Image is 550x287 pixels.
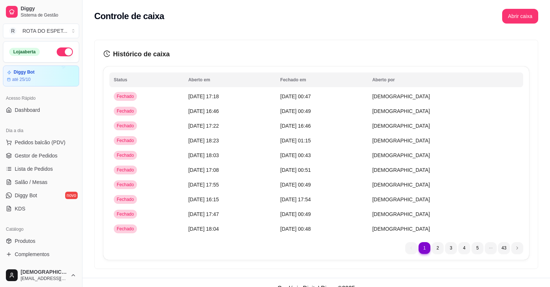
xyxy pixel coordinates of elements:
[511,242,523,254] li: next page button
[280,167,311,173] span: [DATE] 00:51
[188,108,219,114] span: [DATE] 16:46
[15,251,49,258] span: Complementos
[115,182,135,188] span: Fechado
[22,27,67,35] div: ROTA DO ESPET ...
[115,211,135,217] span: Fechado
[21,6,76,12] span: Diggy
[115,138,135,143] span: Fechado
[372,108,430,114] span: [DEMOGRAPHIC_DATA]
[458,242,470,254] li: pagination item 4
[21,269,67,276] span: [DEMOGRAPHIC_DATA]
[3,203,79,215] a: KDS
[115,93,135,99] span: Fechado
[188,167,219,173] span: [DATE] 17:08
[3,65,79,86] a: Diggy Botaté 25/10
[115,108,135,114] span: Fechado
[15,139,66,146] span: Pedidos balcão (PDV)
[103,50,110,57] span: history
[280,196,311,202] span: [DATE] 17:54
[109,72,184,87] th: Status
[9,48,40,56] div: Loja aberta
[188,138,219,143] span: [DATE] 18:23
[3,223,79,235] div: Catálogo
[3,24,79,38] button: Select a team
[372,211,430,217] span: [DEMOGRAPHIC_DATA]
[188,123,219,129] span: [DATE] 17:22
[15,237,35,245] span: Produtos
[9,27,17,35] span: R
[280,93,311,99] span: [DATE] 00:47
[372,93,430,99] span: [DEMOGRAPHIC_DATA]
[14,70,35,75] article: Diggy Bot
[372,152,430,158] span: [DEMOGRAPHIC_DATA]
[372,182,430,188] span: [DEMOGRAPHIC_DATA]
[188,226,219,232] span: [DATE] 18:04
[485,242,497,254] li: dots element
[115,226,135,232] span: Fechado
[498,242,510,254] li: pagination item 43
[3,248,79,260] a: Complementos
[3,163,79,175] a: Lista de Pedidos
[419,242,430,254] li: pagination item 1 active
[280,226,311,232] span: [DATE] 00:48
[368,72,523,87] th: Aberto por
[280,108,311,114] span: [DATE] 00:49
[3,235,79,247] a: Produtos
[372,196,430,202] span: [DEMOGRAPHIC_DATA]
[115,152,135,158] span: Fechado
[280,123,311,129] span: [DATE] 16:46
[3,92,79,104] div: Acesso Rápido
[3,104,79,116] a: Dashboard
[115,196,135,202] span: Fechado
[3,137,79,148] button: Pedidos balcão (PDV)
[57,47,73,56] button: Alterar Status
[432,242,444,254] li: pagination item 2
[15,152,57,159] span: Gestor de Pedidos
[280,138,311,143] span: [DATE] 01:15
[15,106,40,114] span: Dashboard
[188,196,219,202] span: [DATE] 16:15
[372,167,430,173] span: [DEMOGRAPHIC_DATA]
[188,211,219,217] span: [DATE] 17:47
[3,189,79,201] a: Diggy Botnovo
[103,49,529,59] h3: Histórico de caixa
[188,93,219,99] span: [DATE] 17:18
[276,72,368,87] th: Fechado em
[15,192,37,199] span: Diggy Bot
[188,182,219,188] span: [DATE] 17:55
[3,150,79,162] a: Gestor de Pedidos
[115,167,135,173] span: Fechado
[15,165,53,173] span: Lista de Pedidos
[3,266,79,284] button: [DEMOGRAPHIC_DATA][EMAIL_ADDRESS][DOMAIN_NAME]
[445,242,457,254] li: pagination item 3
[280,211,311,217] span: [DATE] 00:49
[21,276,67,281] span: [EMAIL_ADDRESS][DOMAIN_NAME]
[3,3,79,21] a: DiggySistema de Gestão
[115,123,135,129] span: Fechado
[372,226,430,232] span: [DEMOGRAPHIC_DATA]
[94,10,164,22] h2: Controle de caixa
[402,238,527,258] nav: pagination navigation
[3,176,79,188] a: Salão / Mesas
[15,205,25,212] span: KDS
[372,138,430,143] span: [DEMOGRAPHIC_DATA]
[502,9,538,24] button: Abrir caixa
[472,242,483,254] li: pagination item 5
[188,152,219,158] span: [DATE] 18:03
[184,72,276,87] th: Aberto em
[280,152,311,158] span: [DATE] 00:43
[21,12,76,18] span: Sistema de Gestão
[15,178,47,186] span: Salão / Mesas
[12,77,31,82] article: até 25/10
[3,125,79,137] div: Dia a dia
[372,123,430,129] span: [DEMOGRAPHIC_DATA]
[280,182,311,188] span: [DATE] 00:49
